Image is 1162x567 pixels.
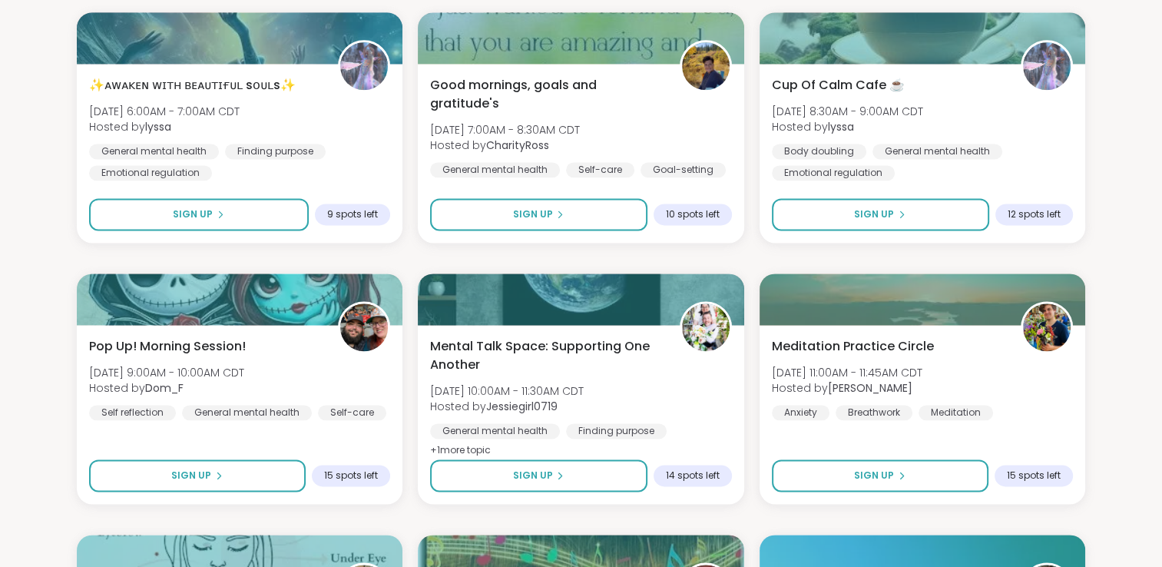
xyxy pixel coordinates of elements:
span: Mental Talk Space: Supporting One Another [430,337,662,374]
div: General mental health [89,144,219,159]
span: Sign Up [173,207,213,221]
div: Emotional regulation [89,165,212,181]
span: 9 spots left [327,208,378,220]
b: Dom_F [145,380,184,396]
div: Self-care [566,162,634,177]
span: [DATE] 11:00AM - 11:45AM CDT [772,365,922,380]
b: [PERSON_NAME] [828,380,912,396]
span: Cup Of Calm Cafe ☕️ [772,76,905,94]
button: Sign Up [89,198,309,230]
span: Good mornings, goals and gratitude's [430,76,662,113]
span: 12 spots left [1008,208,1061,220]
div: Body doubling [772,144,866,159]
span: Hosted by [772,380,922,396]
button: Sign Up [430,459,647,492]
div: Self-care [318,405,386,420]
img: lyssa [1023,42,1071,90]
span: Hosted by [89,119,240,134]
div: Self reflection [89,405,176,420]
div: Finding purpose [225,144,326,159]
div: Anxiety [772,405,829,420]
b: lyssa [145,119,171,134]
div: General mental health [182,405,312,420]
span: Hosted by [430,399,584,414]
img: Nicholas [1023,303,1071,351]
span: Sign Up [854,207,894,221]
span: ✨ᴀᴡᴀᴋᴇɴ ᴡɪᴛʜ ʙᴇᴀᴜᴛɪғᴜʟ sᴏᴜʟs✨ [89,76,296,94]
img: Dom_F [340,303,388,351]
span: Sign Up [512,207,552,221]
span: Pop Up! Morning Session! [89,337,246,356]
button: Sign Up [89,459,306,492]
span: Hosted by [772,119,923,134]
img: lyssa [340,42,388,90]
span: 15 spots left [324,469,378,482]
span: Sign Up [171,469,211,482]
span: [DATE] 8:30AM - 9:00AM CDT [772,104,923,119]
div: Goal-setting [641,162,726,177]
span: Hosted by [89,380,244,396]
div: Emotional regulation [772,165,895,181]
img: Jessiegirl0719 [682,303,730,351]
button: Sign Up [772,198,989,230]
button: Sign Up [772,459,988,492]
b: lyssa [828,119,854,134]
div: Breathwork [836,405,912,420]
span: [DATE] 7:00AM - 8:30AM CDT [430,122,580,138]
span: 14 spots left [666,469,720,482]
b: Jessiegirl0719 [486,399,558,414]
span: [DATE] 10:00AM - 11:30AM CDT [430,383,584,399]
div: General mental health [430,162,560,177]
b: CharityRoss [486,138,549,153]
span: Sign Up [512,469,552,482]
div: General mental health [872,144,1002,159]
span: Meditation Practice Circle [772,337,934,356]
div: Finding purpose [566,423,667,439]
span: Sign Up [854,469,894,482]
button: Sign Up [430,198,647,230]
img: CharityRoss [682,42,730,90]
span: [DATE] 9:00AM - 10:00AM CDT [89,365,244,380]
span: [DATE] 6:00AM - 7:00AM CDT [89,104,240,119]
span: 10 spots left [666,208,720,220]
div: Meditation [919,405,993,420]
div: General mental health [430,423,560,439]
span: Hosted by [430,138,580,153]
span: 15 spots left [1007,469,1061,482]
